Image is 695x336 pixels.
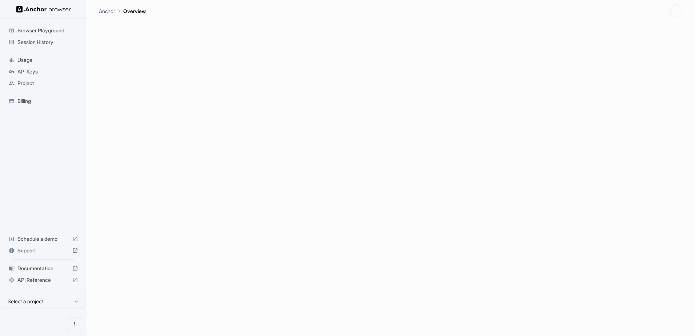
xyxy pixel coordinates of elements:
div: Schedule a demo [6,233,81,245]
div: Project [6,77,81,89]
span: Billing [17,97,78,105]
span: Browser Playground [17,27,78,34]
div: API Keys [6,66,81,77]
div: API Reference [6,274,81,286]
nav: breadcrumb [99,7,146,15]
p: Anchor [99,7,115,15]
div: Billing [6,95,81,107]
p: Overview [123,7,146,15]
span: Support [17,247,69,254]
div: Usage [6,54,81,66]
span: Documentation [17,265,69,272]
div: Session History [6,36,81,48]
span: Session History [17,39,78,46]
span: Schedule a demo [17,235,69,243]
span: Usage [17,56,78,64]
span: Project [17,80,78,87]
span: API Keys [17,68,78,75]
div: Support [6,245,81,256]
img: Anchor Logo [16,6,71,13]
div: Browser Playground [6,25,81,36]
div: Documentation [6,263,81,274]
button: Open menu [68,317,81,330]
span: API Reference [17,276,69,284]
